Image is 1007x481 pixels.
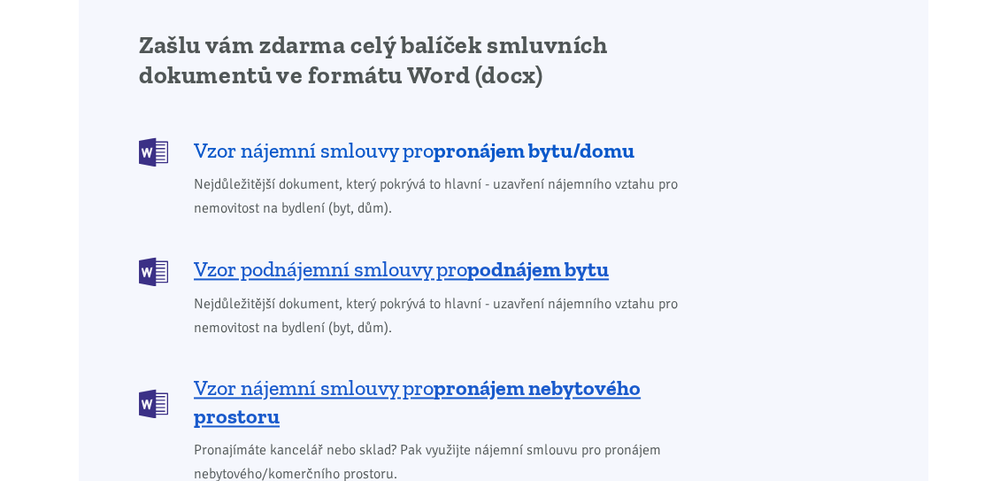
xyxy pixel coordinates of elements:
[194,374,680,431] span: Vzor nájemní smlouvy pro
[139,255,680,284] a: Vzor podnájemní smlouvy propodnájem bytu
[194,173,680,221] span: Nejdůležitější dokument, který pokrývá to hlavní - uzavření nájemního vztahu pro nemovitost na by...
[139,374,680,431] a: Vzor nájemní smlouvy propronájem nebytového prostoru
[434,137,634,163] b: pronájem bytu/domu
[139,30,680,90] h2: Zašlu vám zdarma celý balíček smluvních dokumentů ve formátu Word (docx)
[194,375,641,429] b: pronájem nebytového prostoru
[139,137,168,167] img: DOCX (Word)
[194,292,680,340] span: Nejdůležitější dokument, který pokrývá to hlavní - uzavření nájemního vztahu pro nemovitost na by...
[139,136,680,165] a: Vzor nájemní smlouvy propronájem bytu/domu
[139,257,168,286] img: DOCX (Word)
[194,255,609,283] span: Vzor podnájemní smlouvy pro
[139,389,168,418] img: DOCX (Word)
[467,256,609,282] b: podnájem bytu
[194,136,634,165] span: Vzor nájemní smlouvy pro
